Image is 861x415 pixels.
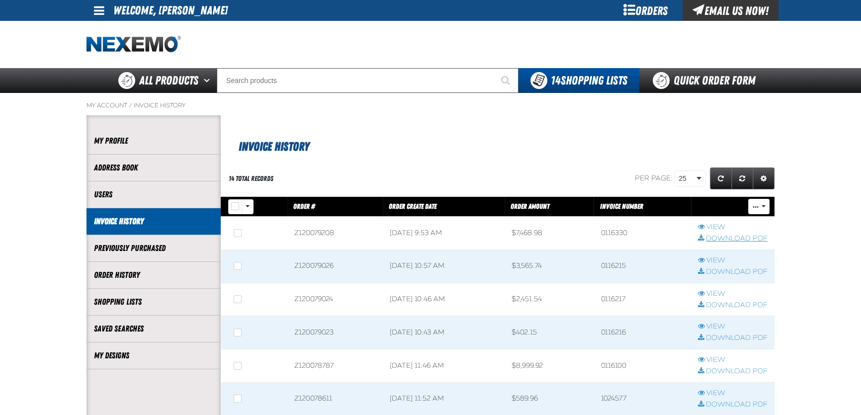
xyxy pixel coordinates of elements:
[594,349,691,383] td: 0116100
[287,316,383,349] td: Z120079023
[129,101,132,109] span: /
[293,202,315,210] a: Order #
[86,36,181,53] a: Home
[594,217,691,250] td: 0116330
[698,289,768,299] a: View row action
[505,349,594,383] td: $8,999.92
[86,36,181,53] img: Nexemo logo
[710,167,732,189] a: Refresh grid action
[94,269,213,281] a: Order History
[494,68,518,93] button: Start Searching
[200,68,217,93] button: Open All Products pages
[94,296,213,308] a: Shopping Lists
[594,283,691,316] td: 0116217
[679,173,694,184] span: 25
[287,283,383,316] td: Z120079024
[753,167,775,189] a: Expand or Collapse Grid Settings
[383,349,505,383] td: [DATE] 11:46 AM
[698,355,768,365] a: View row action
[698,400,768,410] a: Download PDF row action
[698,322,768,332] a: View row action
[505,283,594,316] td: $2,451.54
[383,217,505,250] td: [DATE] 9:53 AM
[698,234,768,244] a: Download PDF row action
[691,197,775,217] th: Row actions
[698,256,768,265] a: View row action
[551,74,561,87] strong: 14
[389,202,436,210] a: Order Create Date
[229,174,273,183] div: 14 total records
[139,72,198,89] span: All Products
[752,204,758,210] span: ...
[505,217,594,250] td: $7,468.98
[94,135,213,147] a: My Profile
[239,140,309,154] span: Invoice History
[134,101,185,109] a: Invoice History
[698,333,768,343] a: Download PDF row action
[731,167,753,189] a: Reset grid action
[94,243,213,254] a: Previously Purchased
[600,202,643,210] a: Invoice Number
[94,323,213,334] a: Saved Searches
[639,68,774,93] a: Quick Order Form
[383,249,505,283] td: [DATE] 10:57 AM
[242,199,254,214] button: Rows selection options
[698,367,768,376] a: Download PDF row action
[287,217,383,250] td: Z120079208
[698,267,768,277] a: Download PDF row action
[383,316,505,349] td: [DATE] 10:43 AM
[698,389,768,398] a: View row action
[505,316,594,349] td: $402.15
[594,316,691,349] td: 0116216
[698,223,768,232] a: View row action
[86,101,775,109] nav: Breadcrumbs
[748,199,770,214] button: Mass Actions
[94,216,213,227] a: Invoice History
[635,174,673,182] span: Per page:
[217,68,518,93] input: Search
[86,101,127,109] a: My Account
[94,350,213,361] a: My Designs
[518,68,639,93] button: You have 14 Shopping Lists. Open to view details
[505,249,594,283] td: $3,565.74
[383,283,505,316] td: [DATE] 10:46 AM
[698,301,768,310] a: Download PDF row action
[511,202,549,210] a: Order Amount
[287,349,383,383] td: Z120078787
[551,74,627,87] span: Shopping Lists
[94,162,213,173] a: Address Book
[594,249,691,283] td: 0116215
[287,249,383,283] td: Z120079026
[94,189,213,200] a: Users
